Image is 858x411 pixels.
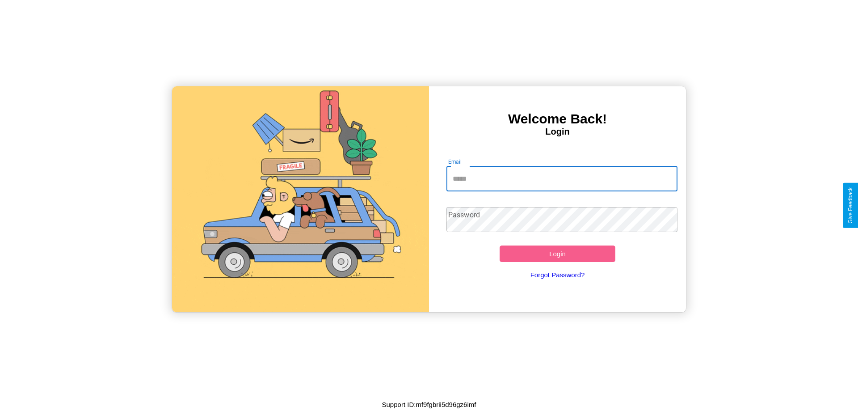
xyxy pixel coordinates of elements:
label: Email [448,158,462,165]
h3: Welcome Back! [429,111,686,127]
div: Give Feedback [847,187,854,224]
a: Forgot Password? [442,262,673,288]
h4: Login [429,127,686,137]
img: gif [172,86,429,312]
p: Support ID: mf9fgbrii5d96gz6imf [382,398,476,411]
button: Login [500,246,615,262]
